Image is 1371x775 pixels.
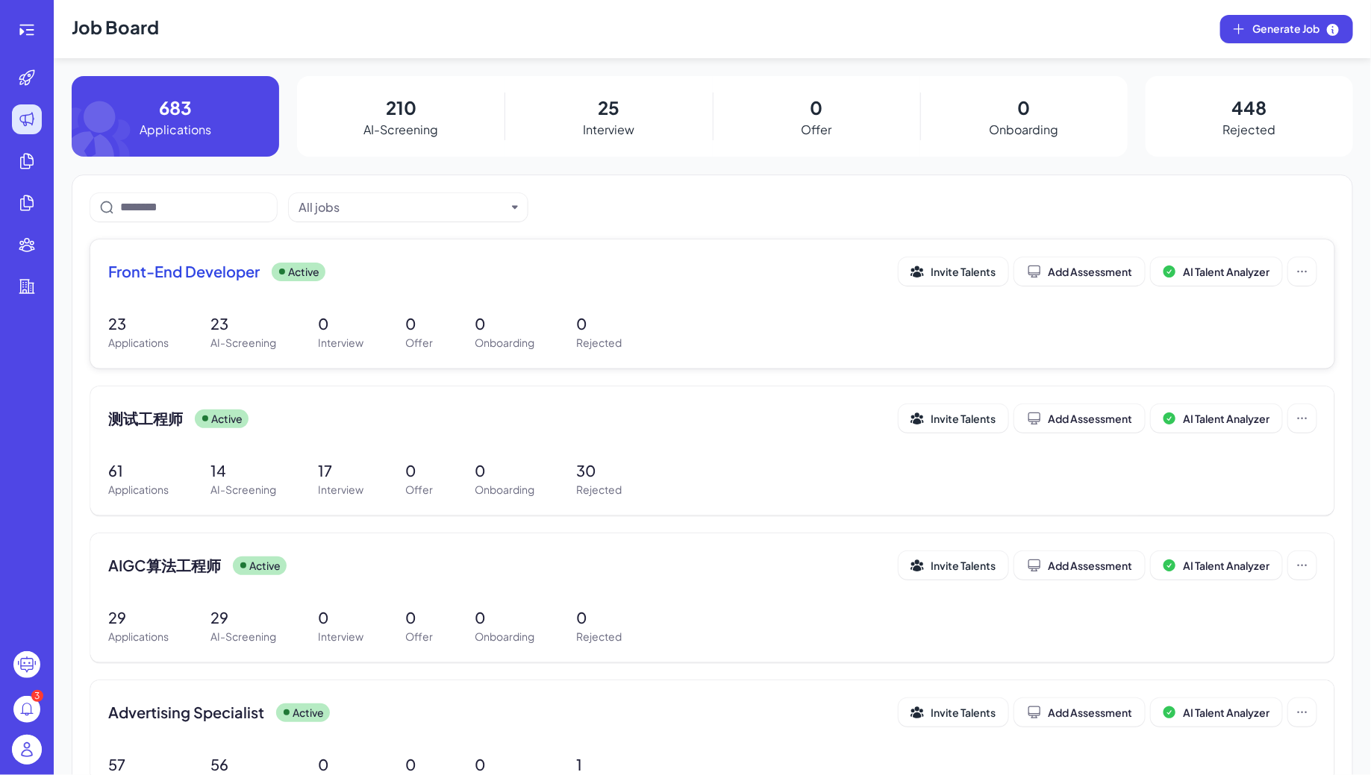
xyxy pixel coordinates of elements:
p: 448 [1231,94,1267,121]
p: Interview [318,482,363,498]
p: Onboarding [989,121,1058,139]
span: Generate Job [1252,21,1340,37]
p: Interview [583,121,634,139]
p: 0 [576,606,622,629]
p: Offer [405,629,433,644]
p: 0 [405,459,433,482]
p: Interview [318,629,363,644]
div: Add Assessment [1027,558,1132,573]
span: Invite Talents [931,706,996,719]
p: Active [293,705,324,721]
button: All jobs [299,198,506,216]
button: Invite Talents [899,551,1008,580]
p: 0 [405,606,433,629]
p: Active [249,558,281,574]
p: 0 [405,313,433,335]
p: 0 [318,606,363,629]
p: 0 [810,94,822,121]
p: Applications [108,335,169,351]
p: Active [288,264,319,280]
p: Active [211,411,243,427]
p: Onboarding [475,629,534,644]
button: AI Talent Analyzer [1151,551,1282,580]
p: Rejected [576,335,622,351]
button: AI Talent Analyzer [1151,698,1282,727]
button: Add Assessment [1014,404,1145,433]
button: Invite Talents [899,404,1008,433]
p: 14 [210,459,276,482]
p: Rejected [1222,121,1275,139]
p: Applications [140,121,211,139]
p: 0 [318,313,363,335]
button: Add Assessment [1014,257,1145,286]
button: Invite Talents [899,257,1008,286]
div: Add Assessment [1027,411,1132,426]
p: AI-Screening [210,629,276,644]
span: AI Talent Analyzer [1183,559,1269,572]
p: 23 [210,313,276,335]
p: Applications [108,629,169,644]
p: 0 [475,459,534,482]
span: AIGC算法工程师 [108,555,221,576]
p: Offer [405,335,433,351]
button: AI Talent Analyzer [1151,404,1282,433]
p: Onboarding [475,482,534,498]
p: 23 [108,313,169,335]
p: 0 [475,313,534,335]
button: Generate Job [1220,15,1353,43]
p: Rejected [576,482,622,498]
span: Invite Talents [931,412,996,425]
p: Interview [318,335,363,351]
div: 3 [31,690,43,702]
p: 29 [108,606,169,629]
button: AI Talent Analyzer [1151,257,1282,286]
div: Add Assessment [1027,705,1132,720]
span: Invite Talents [931,559,996,572]
p: AI-Screening [363,121,438,139]
button: Invite Talents [899,698,1008,727]
span: Advertising Specialist [108,702,264,723]
p: 29 [210,606,276,629]
span: AI Talent Analyzer [1183,265,1269,278]
p: 683 [159,94,192,121]
span: 测试工程师 [108,408,183,429]
p: AI-Screening [210,335,276,351]
span: Invite Talents [931,265,996,278]
p: Offer [801,121,831,139]
div: Add Assessment [1027,264,1132,279]
p: 30 [576,459,622,482]
img: user_logo.png [12,735,42,765]
p: 61 [108,459,169,482]
p: 0 [576,313,622,335]
p: 210 [386,94,416,121]
p: Applications [108,482,169,498]
span: AI Talent Analyzer [1183,412,1269,425]
p: 0 [1017,94,1030,121]
p: 17 [318,459,363,482]
span: AI Talent Analyzer [1183,706,1269,719]
button: Add Assessment [1014,698,1145,727]
p: Offer [405,482,433,498]
div: All jobs [299,198,340,216]
p: Rejected [576,629,622,644]
span: Front-End Developer [108,261,260,282]
p: 25 [598,94,619,121]
p: 0 [475,606,534,629]
p: AI-Screening [210,482,276,498]
p: Onboarding [475,335,534,351]
button: Add Assessment [1014,551,1145,580]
